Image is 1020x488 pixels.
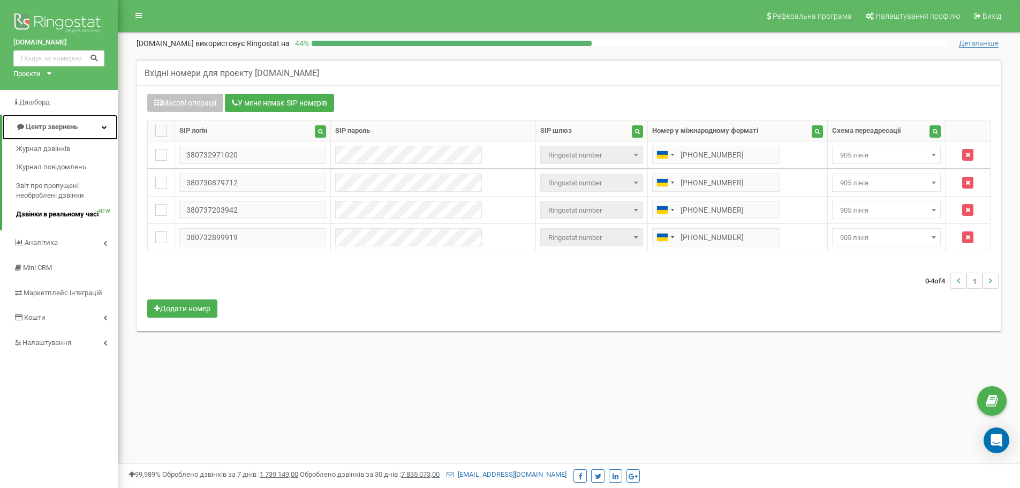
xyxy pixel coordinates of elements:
[16,205,118,224] a: Дзвінки в реальному часіNEW
[652,174,780,192] input: 050 123 4567
[147,299,217,318] button: Додати номер
[24,313,46,321] span: Кошти
[544,176,639,191] span: Ringostat number
[13,11,104,37] img: Ringostat logo
[836,176,937,191] span: 905 лінія
[652,228,780,246] input: 050 123 4567
[26,123,78,131] span: Центр звернень
[983,12,1001,20] span: Вихід
[137,38,290,49] p: [DOMAIN_NAME]
[540,126,572,136] div: SIP шлюз
[195,39,290,48] span: використовує Ringostat на
[16,181,112,201] span: Звіт про пропущені необроблені дзвінки
[540,201,643,219] span: Ringostat number
[836,148,937,163] span: 905 лінія
[145,69,319,78] h5: Вхідні номери для проєкту [DOMAIN_NAME]
[25,238,58,246] span: Аналiтика
[832,174,941,192] span: 905 лінія
[925,262,999,299] nav: ...
[162,470,298,478] span: Оброблено дзвінків за 7 днів :
[22,339,71,347] span: Налаштування
[653,174,677,191] div: Telephone country code
[16,158,118,177] a: Журнал повідомлень
[401,470,440,478] u: 7 835 073,00
[16,162,86,172] span: Журнал повідомлень
[652,146,780,164] input: 050 123 4567
[331,121,535,141] th: SIP пароль
[544,148,639,163] span: Ringostat number
[832,126,901,136] div: Схема переадресації
[959,39,999,48] span: Детальніше
[832,228,941,246] span: 905 лінія
[225,94,334,112] button: У мене немає SIP номерів
[19,98,50,106] span: Дашборд
[540,228,643,246] span: Ringostat number
[179,126,207,136] div: SIP логін
[653,229,677,246] div: Telephone country code
[23,264,52,272] span: Mini CRM
[16,177,118,205] a: Звіт про пропущені необроблені дзвінки
[832,146,941,164] span: 905 лінія
[544,203,639,218] span: Ringostat number
[16,144,70,154] span: Журнал дзвінків
[300,470,440,478] span: Оброблено дзвінків за 30 днів :
[16,209,99,220] span: Дзвінки в реальному часі
[2,115,118,140] a: Центр звернень
[544,230,639,245] span: Ringostat number
[540,174,643,192] span: Ringostat number
[652,126,758,136] div: Номер у міжнародному форматі
[260,470,298,478] u: 1 739 149,00
[832,201,941,219] span: 905 лінія
[934,276,941,286] span: of
[290,38,312,49] p: 44 %
[13,69,41,79] div: Проєкти
[652,201,780,219] input: 050 123 4567
[147,94,223,112] button: Масові операції
[653,146,677,163] div: Telephone country code
[13,50,104,66] input: Пошук за номером
[966,273,983,289] li: 1
[653,201,677,219] div: Telephone country code
[836,203,937,218] span: 905 лінія
[13,37,104,48] a: [DOMAIN_NAME]
[773,12,852,20] span: Реферальна програма
[984,427,1009,453] div: Open Intercom Messenger
[24,289,102,297] span: Маркетплейс інтеграцій
[836,230,937,245] span: 905 лінія
[540,146,643,164] span: Ringostat number
[875,12,960,20] span: Налаштування профілю
[16,140,118,159] a: Журнал дзвінків
[129,470,161,478] span: 99,989%
[447,470,566,478] a: [EMAIL_ADDRESS][DOMAIN_NAME]
[925,273,950,289] span: 0-4 4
